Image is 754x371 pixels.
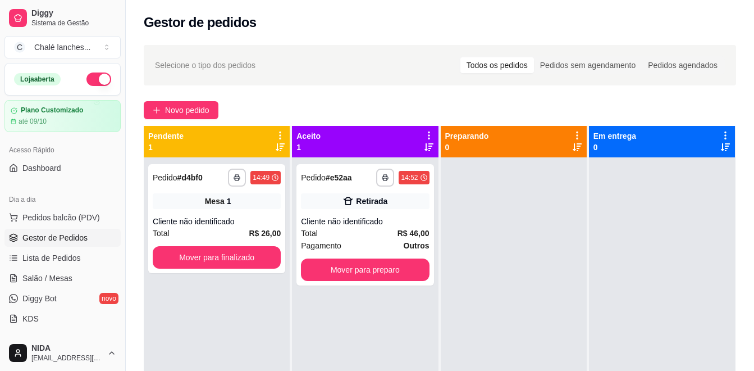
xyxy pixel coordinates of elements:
p: Em entrega [593,130,636,142]
div: Chalé lanches ... [34,42,90,53]
span: KDS [22,313,39,324]
button: Mover para finalizado [153,246,281,269]
strong: R$ 46,00 [397,229,429,238]
span: Selecione o tipo dos pedidos [155,59,255,71]
p: Aceito [296,130,321,142]
button: Novo pedido [144,101,218,119]
span: Pedido [153,173,177,182]
a: Dashboard [4,159,121,177]
div: Acesso Rápido [4,141,121,159]
div: Pedidos sem agendamento [534,57,642,73]
span: Mesa [205,196,225,207]
span: Total [153,227,170,239]
span: Sistema de Gestão [31,19,116,28]
a: DiggySistema de Gestão [4,4,121,31]
div: 14:49 [253,173,269,182]
strong: R$ 26,00 [249,229,281,238]
span: Diggy [31,8,116,19]
span: NIDA [31,343,103,354]
span: Gestor de Pedidos [22,232,88,243]
button: NIDA[EMAIL_ADDRESS][DOMAIN_NAME] [4,340,121,367]
p: 1 [296,142,321,153]
button: Pedidos balcão (PDV) [4,209,121,227]
div: 1 [227,196,231,207]
div: Dia a dia [4,191,121,209]
a: Diggy Botnovo [4,289,121,307]
a: Salão / Mesas [4,269,121,287]
div: Todos os pedidos [460,57,534,73]
p: Preparando [445,130,489,142]
div: Retirada [356,196,387,207]
p: Pendente [148,130,184,142]
span: Dashboard [22,162,61,174]
button: Select a team [4,36,121,58]
p: 1 [148,142,184,153]
h2: Gestor de pedidos [144,13,257,31]
strong: Outros [404,241,429,250]
p: 0 [445,142,489,153]
span: Novo pedido [165,104,209,116]
button: Alterar Status [86,73,111,86]
div: Loja aberta [14,73,61,85]
div: Cliente não identificado [153,216,281,227]
span: Pedido [301,173,326,182]
span: C [14,42,25,53]
strong: # e52aa [326,173,352,182]
div: Pedidos agendados [642,57,724,73]
span: Pagamento [301,239,341,252]
div: 14:52 [401,173,418,182]
article: Plano Customizado [21,106,83,115]
a: Plano Customizadoaté 09/10 [4,100,121,132]
span: Total [301,227,318,239]
span: plus [153,106,161,114]
button: Mover para preparo [301,259,429,281]
a: KDS [4,310,121,328]
span: Diggy Bot [22,293,57,304]
p: 0 [593,142,636,153]
article: até 09/10 [19,117,47,126]
a: Lista de Pedidos [4,249,121,267]
span: Lista de Pedidos [22,252,81,264]
a: Gestor de Pedidos [4,229,121,247]
span: Pedidos balcão (PDV) [22,212,100,223]
strong: # d4bf0 [177,173,203,182]
span: [EMAIL_ADDRESS][DOMAIN_NAME] [31,354,103,363]
div: Cliente não identificado [301,216,429,227]
span: Salão / Mesas [22,273,72,284]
